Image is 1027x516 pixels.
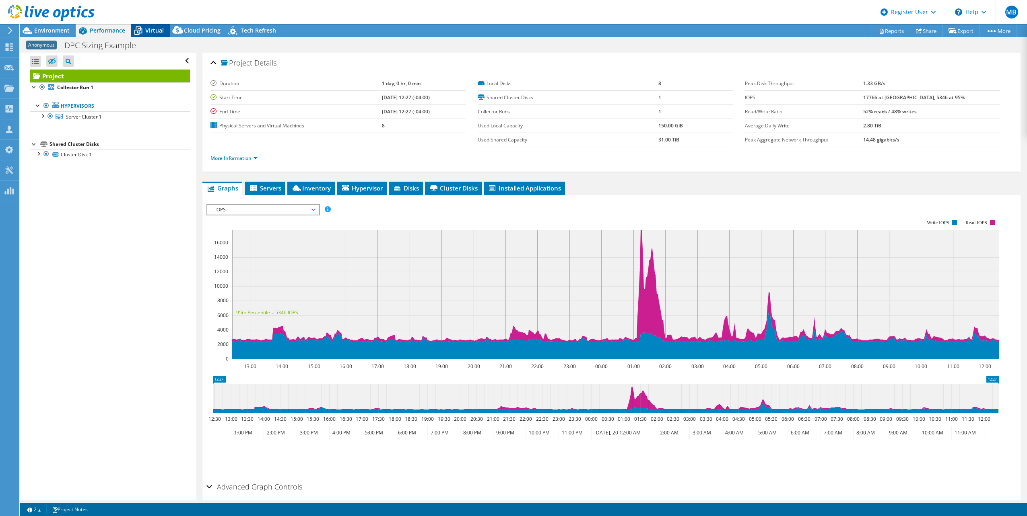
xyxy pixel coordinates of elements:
text: 16:00 [339,363,352,370]
label: Read/Write Ratio [745,108,863,116]
text: 18:00 [403,363,416,370]
text: 14:30 [274,416,286,422]
text: 95th Percentile = 5346 IOPS [236,309,298,316]
b: 14.48 gigabits/s [863,136,899,143]
label: Physical Servers and Virtual Machines [210,122,382,130]
text: 23:00 [552,416,565,422]
text: 11:00 [947,363,959,370]
label: Peak Disk Throughput [745,80,863,88]
text: 10:00 [912,416,925,422]
span: Graphs [206,184,238,192]
text: 4000 [217,326,229,333]
text: 17:00 [371,363,384,370]
h2: Advanced Graph Controls [206,479,302,495]
span: Cluster Disks [429,184,478,192]
text: 05:00 [749,416,761,422]
text: 11:00 [945,416,957,422]
label: Average Daily Write [745,122,863,130]
text: 09:30 [896,416,908,422]
label: Local Disks [478,80,658,88]
text: 02:00 [659,363,671,370]
svg: \n [955,8,962,16]
text: 8000 [217,297,229,304]
a: Cluster Disk 1 [30,149,190,160]
text: 23:30 [568,416,581,422]
text: 04:30 [732,416,744,422]
text: 03:00 [691,363,703,370]
text: 10000 [214,283,228,289]
text: 17:30 [372,416,384,422]
text: 00:30 [601,416,614,422]
a: Share [910,25,943,37]
b: [DATE] 12:27 (-04:00) [382,94,430,101]
b: 52% reads / 48% writes [863,108,917,115]
text: 13:30 [241,416,253,422]
a: Project Notes [46,504,93,514]
text: 00:00 [585,416,597,422]
text: 20:30 [470,416,483,422]
text: 18:00 [388,416,401,422]
text: 22:00 [519,416,532,422]
text: 12:00 [978,363,991,370]
text: 22:30 [536,416,548,422]
text: 02:00 [650,416,663,422]
label: End Time [210,108,382,116]
label: Used Shared Capacity [478,136,658,144]
text: 04:00 [716,416,728,422]
span: Anonymous [26,41,57,49]
text: 15:00 [307,363,320,370]
a: Export [942,25,980,37]
text: 06:30 [798,416,810,422]
text: 06:00 [781,416,794,422]
b: 1 [658,108,661,115]
text: 01:00 [627,363,639,370]
div: Shared Cluster Disks [49,139,190,149]
b: 1 day, 0 hr, 0 min [382,80,421,87]
label: Used Local Capacity [478,122,658,130]
span: IOPS [211,205,315,215]
a: Collector Run 1 [30,82,190,93]
text: 08:00 [847,416,859,422]
text: 13:00 [225,416,237,422]
span: Tech Refresh [241,27,276,34]
a: 2 [22,504,47,514]
text: 18:30 [404,416,417,422]
text: 14:00 [257,416,270,422]
text: 21:00 [499,363,511,370]
label: IOPS [745,94,863,102]
text: 12:30 [208,416,221,422]
text: 0 [226,355,229,362]
text: 20:00 [467,363,480,370]
text: 07:00 [819,363,831,370]
label: Collector Runs [478,108,658,116]
text: 05:00 [755,363,767,370]
text: 2000 [217,341,229,348]
text: 05:30 [765,416,777,422]
b: 150.00 GiB [658,122,683,129]
text: 21:00 [487,416,499,422]
b: [DATE] 12:27 (-04:00) [382,108,430,115]
text: 6000 [217,312,229,319]
a: Hypervisors [30,101,190,111]
text: 11:30 [961,416,974,422]
span: Details [254,58,276,68]
label: Shared Cluster Disks [478,94,658,102]
text: 23:00 [563,363,575,370]
a: Project [30,70,190,82]
text: 20:00 [454,416,466,422]
text: Read IOPS [965,220,987,225]
b: 8 [658,80,661,87]
text: 01:30 [634,416,646,422]
text: 14:00 [275,363,288,370]
b: 31.00 TiB [658,136,679,143]
text: 15:00 [290,416,303,422]
text: 06:00 [787,363,799,370]
text: 03:30 [699,416,712,422]
b: Collector Run 1 [57,84,93,91]
a: Reports [872,25,910,37]
text: 08:00 [851,363,863,370]
text: 17:00 [355,416,368,422]
text: 14000 [214,254,228,260]
b: 2.80 TiB [863,122,881,129]
span: Server Cluster 1 [66,113,102,120]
